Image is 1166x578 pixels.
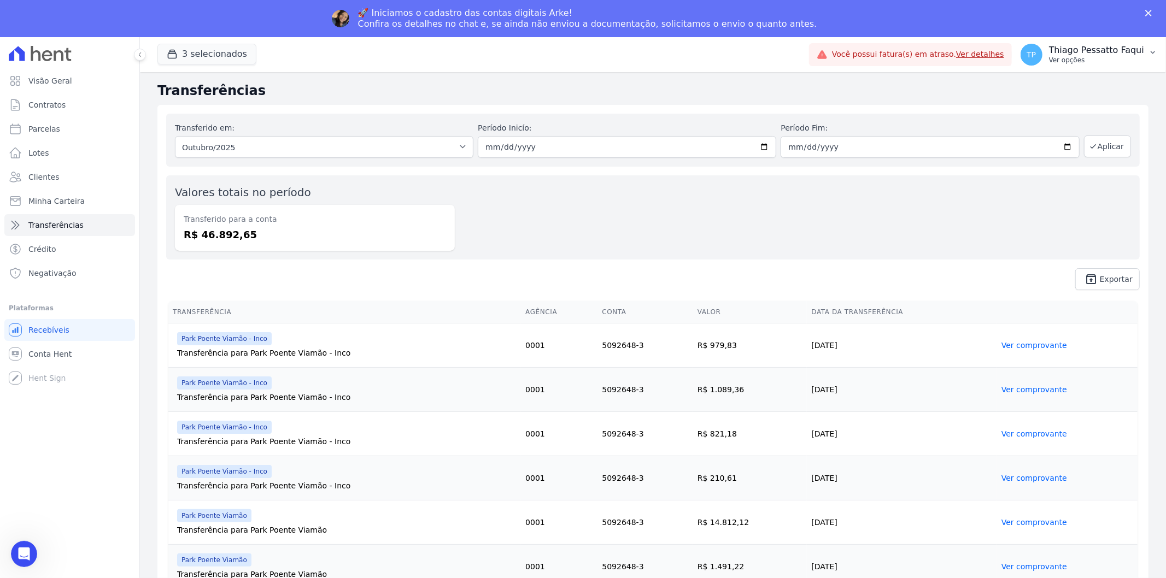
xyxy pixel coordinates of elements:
[177,553,251,567] span: Park Poente Viamão
[4,262,135,284] a: Negativação
[1001,562,1067,571] a: Ver comprovante
[1012,39,1166,70] button: TP Thiago Pessatto Faqui Ver opções
[597,456,693,500] td: 5092648-3
[1049,56,1144,64] p: Ver opções
[807,456,997,500] td: [DATE]
[832,49,1004,60] span: Você possui fatura(s) em atraso.
[807,301,997,323] th: Data da Transferência
[693,456,807,500] td: R$ 210,61
[177,436,517,447] div: Transferência para Park Poente Viamão - Inco
[1001,518,1067,527] a: Ver comprovante
[177,421,272,434] span: Park Poente Viamão - Inco
[157,44,256,64] button: 3 selecionados
[28,325,69,335] span: Recebíveis
[184,214,446,225] dt: Transferido para a conta
[11,541,37,567] iframe: Intercom live chat
[597,301,693,323] th: Conta
[4,319,135,341] a: Recebíveis
[807,323,997,367] td: [DATE]
[177,465,272,478] span: Park Poente Viamão - Inco
[781,122,1079,134] label: Período Fim:
[807,500,997,544] td: [DATE]
[1084,135,1131,157] button: Aplicar
[597,411,693,456] td: 5092648-3
[177,392,517,403] div: Transferência para Park Poente Viamão - Inco
[521,500,597,544] td: 0001
[168,301,521,323] th: Transferência
[1075,268,1140,290] a: unarchive Exportar
[807,367,997,411] td: [DATE]
[175,123,235,132] label: Transferido em:
[184,227,446,242] dd: R$ 46.892,65
[4,142,135,164] a: Lotes
[332,10,349,27] img: Profile image for Adriane
[28,75,72,86] span: Visão Geral
[521,456,597,500] td: 0001
[28,349,72,359] span: Conta Hent
[4,70,135,92] a: Visão Geral
[597,367,693,411] td: 5092648-3
[1085,273,1098,286] i: unarchive
[1001,385,1067,394] a: Ver comprovante
[1145,10,1156,16] div: Fechar
[1001,474,1067,482] a: Ver comprovante
[28,244,56,255] span: Crédito
[597,323,693,367] td: 5092648-3
[1027,51,1036,58] span: TP
[521,367,597,411] td: 0001
[521,323,597,367] td: 0001
[1001,341,1067,350] a: Ver comprovante
[177,524,517,535] div: Transferência para Park Poente Viamão
[28,220,84,231] span: Transferências
[175,186,311,199] label: Valores totais no período
[4,166,135,188] a: Clientes
[358,8,817,30] div: 🚀 Iniciamos o cadastro das contas digitais Arke! Confira os detalhes no chat e, se ainda não envi...
[4,238,135,260] a: Crédito
[521,301,597,323] th: Agência
[177,376,272,390] span: Park Poente Viamão - Inco
[521,411,597,456] td: 0001
[1100,276,1133,282] span: Exportar
[28,196,85,207] span: Minha Carteira
[157,81,1149,101] h2: Transferências
[478,122,776,134] label: Período Inicío:
[28,148,49,158] span: Lotes
[4,190,135,212] a: Minha Carteira
[28,268,77,279] span: Negativação
[177,509,251,522] span: Park Poente Viamão
[4,118,135,140] a: Parcelas
[693,411,807,456] td: R$ 821,18
[177,480,517,491] div: Transferência para Park Poente Viamão - Inco
[693,301,807,323] th: Valor
[4,94,135,116] a: Contratos
[807,411,997,456] td: [DATE]
[4,214,135,236] a: Transferências
[597,500,693,544] td: 5092648-3
[956,50,1004,58] a: Ver detalhes
[693,367,807,411] td: R$ 1.089,36
[28,123,60,134] span: Parcelas
[4,343,135,365] a: Conta Hent
[693,323,807,367] td: R$ 979,83
[28,99,66,110] span: Contratos
[177,347,517,358] div: Transferência para Park Poente Viamão - Inco
[1049,45,1144,56] p: Thiago Pessatto Faqui
[28,172,59,182] span: Clientes
[693,500,807,544] td: R$ 14.812,12
[9,302,131,315] div: Plataformas
[177,332,272,345] span: Park Poente Viamão - Inco
[1001,429,1067,438] a: Ver comprovante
